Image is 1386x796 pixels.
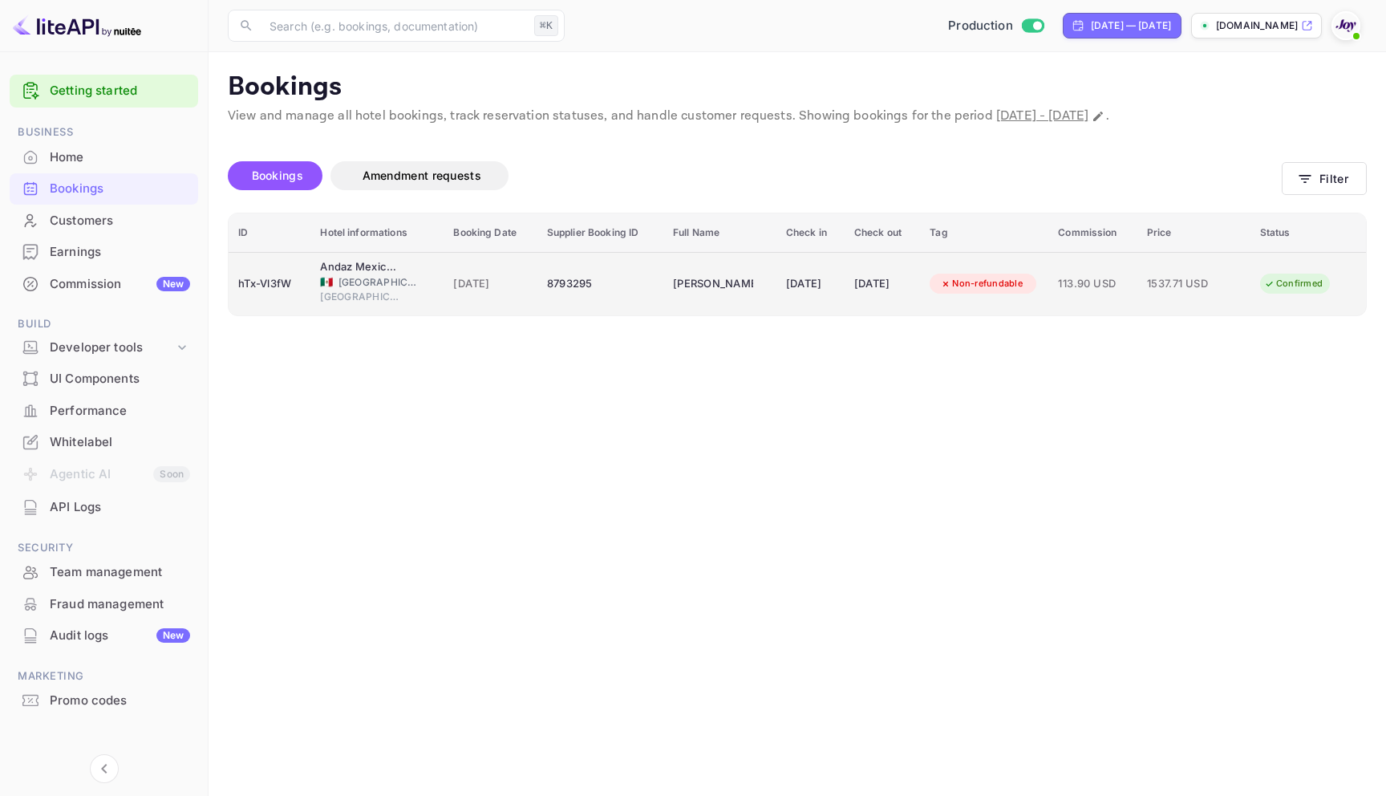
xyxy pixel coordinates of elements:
span: Build [10,315,198,333]
div: Getting started [10,75,198,108]
th: Supplier Booking ID [537,213,663,253]
div: Customers [50,212,190,230]
th: Price [1137,213,1250,253]
div: Developer tools [50,339,174,357]
div: Home [50,148,190,167]
span: Marketing [10,668,198,685]
div: ⌘K [534,15,558,36]
div: Developer tools [10,334,198,362]
div: New [156,277,190,291]
div: [DATE] — [DATE] [1091,18,1171,33]
div: Commission [50,275,190,294]
p: Bookings [228,71,1367,104]
a: Audit logsNew [10,620,198,650]
th: Hotel informations [310,213,444,253]
span: 1537.71 USD [1147,275,1227,293]
div: Performance [10,396,198,427]
span: 113.90 USD [1058,275,1127,293]
span: Business [10,124,198,141]
div: hTx-Vl3fW [238,271,301,297]
div: API Logs [50,498,190,517]
button: Filter [1282,162,1367,195]
span: [GEOGRAPHIC_DATA] [338,275,419,290]
div: [DATE] [854,271,910,297]
th: Tag [920,213,1048,253]
span: [DATE] [453,275,527,293]
a: Getting started [50,82,190,100]
th: Full Name [663,213,776,253]
input: Search (e.g. bookings, documentation) [260,10,528,42]
div: Home [10,142,198,173]
th: ID [229,213,310,253]
span: Bookings [252,169,303,182]
th: Status [1250,213,1367,253]
span: [GEOGRAPHIC_DATA] [320,290,400,304]
div: Switch to Sandbox mode [942,17,1050,35]
div: Customers [10,205,198,237]
button: Collapse navigation [90,754,119,783]
a: Fraud management [10,589,198,619]
div: account-settings tabs [228,161,1282,190]
div: Promo codes [10,685,198,717]
div: Non-refundable [930,274,1033,294]
p: View and manage all hotel bookings, track reservation statuses, and handle customer requests. Sho... [228,107,1367,126]
a: Bookings [10,173,198,203]
div: Bookings [10,173,198,205]
div: [DATE] [786,271,835,297]
div: Promo codes [50,692,190,710]
th: Commission [1048,213,1137,253]
span: Mexico [320,277,333,287]
div: 8793295 [547,271,654,297]
th: Booking Date [444,213,537,253]
img: With Joy [1333,13,1359,39]
div: Team management [10,557,198,588]
a: Home [10,142,198,172]
div: Fraud management [50,595,190,614]
span: Production [948,17,1013,35]
div: Fraud management [10,589,198,620]
div: Audit logs [50,627,190,645]
div: Whitelabel [10,427,198,458]
table: booking table [229,213,1366,315]
div: Confirmed [1254,274,1333,294]
div: UI Components [10,363,198,395]
div: Earnings [10,237,198,268]
div: Andaz Mexico City Condesa [320,259,400,275]
a: CommissionNew [10,269,198,298]
button: Change date range [1090,108,1106,124]
div: UI Components [50,370,190,388]
span: Security [10,539,198,557]
a: Promo codes [10,685,198,715]
a: API Logs [10,492,198,522]
a: Earnings [10,237,198,266]
div: CommissionNew [10,269,198,300]
div: New [156,628,190,643]
a: UI Components [10,363,198,393]
div: Karla McDonald [673,271,753,297]
th: Check in [776,213,845,253]
a: Performance [10,396,198,425]
span: Amendment requests [363,169,481,182]
a: Whitelabel [10,427,198,457]
div: Team management [50,563,190,582]
a: Team management [10,557,198,587]
div: Bookings [50,180,190,198]
th: Check out [845,213,920,253]
div: Audit logsNew [10,620,198,652]
img: LiteAPI logo [13,13,141,39]
div: API Logs [10,492,198,523]
div: Performance [50,402,190,420]
div: Earnings [50,243,190,262]
p: [DOMAIN_NAME] [1216,18,1298,33]
span: [DATE] - [DATE] [996,108,1088,124]
a: Customers [10,205,198,235]
div: Whitelabel [50,433,190,452]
